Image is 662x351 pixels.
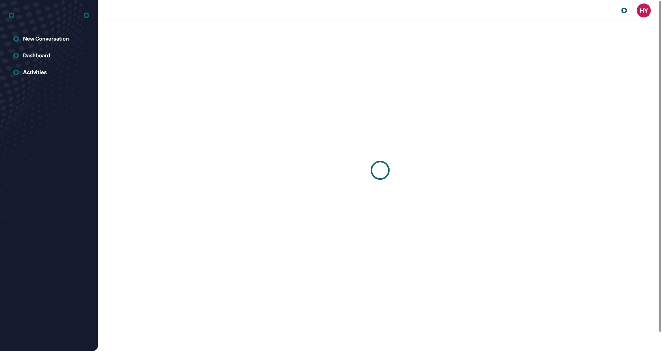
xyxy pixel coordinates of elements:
div: entrapeer-logo [9,10,14,21]
a: New Conversation [9,32,89,46]
div: Dashboard [23,52,50,59]
a: Activities [9,65,89,79]
div: Activities [23,69,47,76]
a: Dashboard [9,49,89,63]
div: New Conversation [23,36,69,42]
button: HY [637,3,651,17]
